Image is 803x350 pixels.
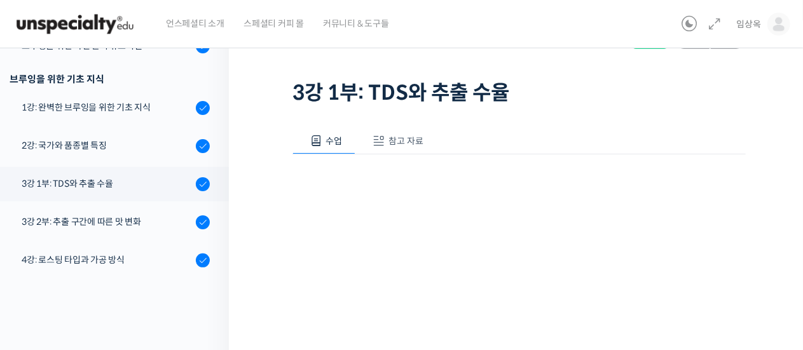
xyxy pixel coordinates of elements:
span: 임상옥 [737,18,761,30]
span: 수업 [326,135,342,147]
div: 3강 1부: TDS와 추출 수율 [22,177,192,191]
div: 브루잉을 위한 기초 지식 [10,71,210,88]
div: 1강: 완벽한 브루잉을 위한 기초 지식 [22,100,192,114]
a: 설정 [164,245,244,276]
a: 홈 [4,245,84,276]
div: 3강 2부: 추출 구간에 따른 맛 변화 [22,215,192,229]
a: 대화 [84,245,164,276]
h1: 3강 1부: TDS와 추출 수율 [292,81,746,105]
span: 대화 [116,264,132,274]
span: 참고 자료 [388,135,423,147]
div: 4강: 로스팅 타입과 가공 방식 [22,253,192,267]
span: 설정 [196,264,212,274]
span: 홈 [40,264,48,274]
div: 2강: 국가와 품종별 특징 [22,138,192,152]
